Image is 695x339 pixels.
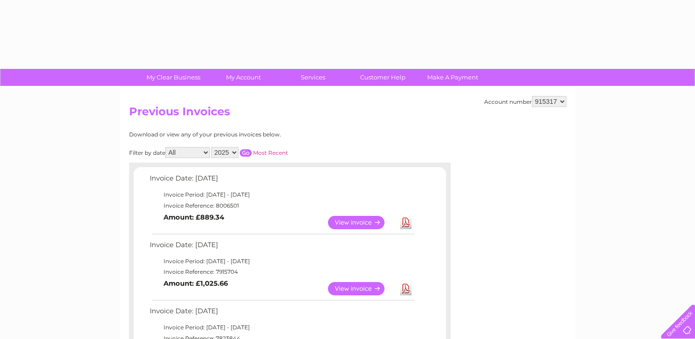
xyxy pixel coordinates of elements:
a: My Clear Business [136,69,211,86]
h2: Previous Invoices [129,105,566,123]
div: Filter by date [129,147,370,158]
td: Invoice Reference: 8006501 [147,200,416,211]
td: Invoice Date: [DATE] [147,172,416,189]
a: Customer Help [345,69,421,86]
div: Account number [484,96,566,107]
a: Most Recent [253,149,288,156]
td: Invoice Period: [DATE] - [DATE] [147,256,416,267]
td: Invoice Period: [DATE] - [DATE] [147,189,416,200]
b: Amount: £889.34 [164,213,224,221]
td: Invoice Period: [DATE] - [DATE] [147,322,416,333]
a: Download [400,216,412,229]
b: Amount: £1,025.66 [164,279,228,288]
a: Download [400,282,412,295]
td: Invoice Date: [DATE] [147,239,416,256]
a: My Account [205,69,281,86]
td: Invoice Date: [DATE] [147,305,416,322]
td: Invoice Reference: 7915704 [147,266,416,277]
a: View [328,216,396,229]
a: Services [275,69,351,86]
div: Download or view any of your previous invoices below. [129,131,370,138]
a: Make A Payment [415,69,491,86]
a: View [328,282,396,295]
